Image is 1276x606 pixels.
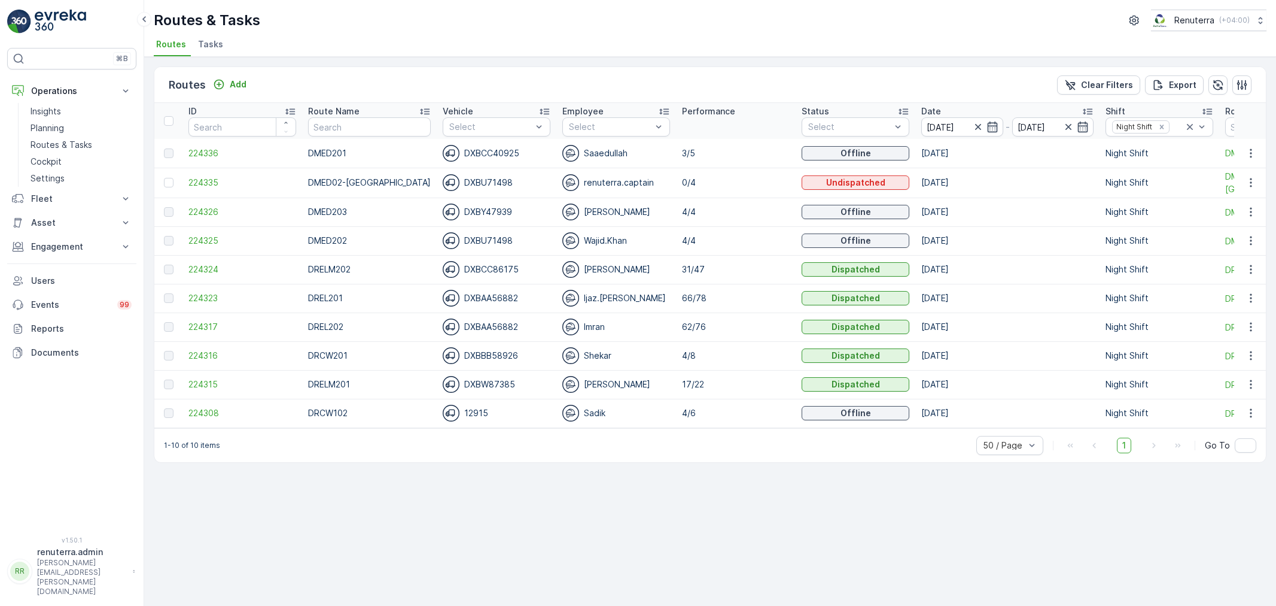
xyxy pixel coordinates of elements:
[164,408,173,418] div: Toggle Row Selected
[921,117,1003,137] input: dd/mm/yyyy
[1106,105,1125,117] p: Shift
[443,204,550,220] div: DXBY47939
[188,263,296,275] a: 224324
[188,235,296,247] span: 224325
[915,139,1100,168] td: [DATE]
[682,177,790,189] p: 0/4
[308,117,431,137] input: Search
[7,235,136,259] button: Engagement
[1219,16,1250,25] p: ( +04:00 )
[188,378,296,390] a: 224315
[1155,122,1168,132] div: Remove Night Shift
[1205,440,1230,452] span: Go To
[1145,75,1204,95] button: Export
[164,178,173,187] div: Toggle Row Selected
[188,147,296,159] a: 224336
[562,105,604,117] p: Employee
[308,206,431,218] p: DMED203
[562,145,579,162] img: svg%3e
[682,105,735,117] p: Performance
[188,350,296,362] span: 224316
[562,145,670,162] div: Saaedullah
[1106,147,1213,159] p: Night Shift
[164,293,173,303] div: Toggle Row Selected
[26,120,136,137] a: Planning
[156,38,186,50] span: Routes
[915,168,1100,198] td: [DATE]
[808,121,891,133] p: Select
[840,407,871,419] p: Offline
[1106,350,1213,362] p: Night Shift
[1117,438,1131,453] span: 1
[802,234,909,248] button: Offline
[682,292,790,304] p: 66/78
[35,10,86,34] img: logo_light-DOdMpM7g.png
[443,376,550,393] div: DXBW87385
[1106,407,1213,419] p: Night Shift
[164,265,173,274] div: Toggle Row Selected
[443,232,459,249] img: svg%3e
[188,321,296,333] a: 224317
[169,77,206,93] p: Routes
[164,149,173,158] div: Toggle Row Selected
[188,292,296,304] a: 224323
[802,349,909,363] button: Dispatched
[443,376,459,393] img: svg%3e
[802,146,909,160] button: Offline
[37,546,127,558] p: renuterra.admin
[164,322,173,332] div: Toggle Row Selected
[164,351,173,360] div: Toggle Row Selected
[37,558,127,596] p: [PERSON_NAME][EMAIL_ADDRESS][PERSON_NAME][DOMAIN_NAME]
[562,405,579,422] img: svg%3e
[26,137,136,153] a: Routes & Tasks
[840,206,871,218] p: Offline
[7,187,136,211] button: Fleet
[1113,121,1154,132] div: Night Shift
[832,321,880,333] p: Dispatched
[443,261,459,278] img: svg%3e
[188,177,296,189] a: 224335
[31,105,61,117] p: Insights
[682,407,790,419] p: 4/6
[826,177,885,189] p: Undispatched
[31,139,92,151] p: Routes & Tasks
[562,376,670,393] div: [PERSON_NAME]
[154,11,260,30] p: Routes & Tasks
[562,261,579,278] img: svg%3e
[802,320,909,334] button: Dispatched
[26,170,136,187] a: Settings
[569,121,651,133] p: Select
[31,172,65,184] p: Settings
[562,319,670,335] div: Imran
[1057,75,1140,95] button: Clear Filters
[682,235,790,247] p: 4/4
[443,232,550,249] div: DXBU71498
[443,405,459,422] img: svg%3e
[188,206,296,218] span: 224326
[443,145,459,162] img: svg%3e
[443,347,550,364] div: DXBBB58926
[443,174,459,191] img: svg%3e
[682,147,790,159] p: 3/5
[682,321,790,333] p: 62/76
[1151,14,1170,27] img: Screenshot_2024-07-26_at_13.33.01.png
[308,105,360,117] p: Route Name
[1106,263,1213,275] p: Night Shift
[188,407,296,419] a: 224308
[802,205,909,219] button: Offline
[308,147,431,159] p: DMED201
[443,405,550,422] div: 12915
[802,262,909,277] button: Dispatched
[26,103,136,120] a: Insights
[7,10,31,34] img: logo
[31,299,110,311] p: Events
[443,204,459,220] img: svg%3e
[7,546,136,596] button: RRrenuterra.admin[PERSON_NAME][EMAIL_ADDRESS][PERSON_NAME][DOMAIN_NAME]
[1006,120,1010,134] p: -
[1106,292,1213,304] p: Night Shift
[308,263,431,275] p: DRELM202
[1106,321,1213,333] p: Night Shift
[443,261,550,278] div: DXBCC86175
